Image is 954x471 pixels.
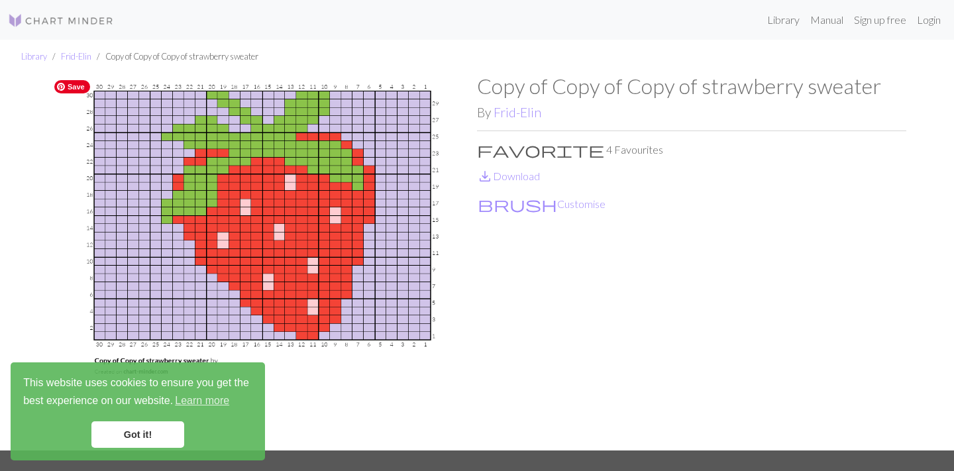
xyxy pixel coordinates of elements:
[21,51,47,62] a: Library
[11,362,265,460] div: cookieconsent
[849,7,912,33] a: Sign up free
[477,142,604,158] i: Favourite
[91,421,184,448] a: dismiss cookie message
[477,140,604,159] span: favorite
[477,195,606,213] button: CustomiseCustomise
[91,50,258,63] li: Copy of Copy of Copy of strawberry sweater
[61,51,91,62] a: Frid-Elin
[494,105,541,120] a: Frid-Elin
[173,391,231,411] a: learn more about cookies
[8,13,114,28] img: Logo
[48,74,477,450] img: Copy of Copy of strawberry sweater
[477,170,540,182] a: DownloadDownload
[477,168,493,184] i: Download
[477,74,906,99] h1: Copy of Copy of Copy of strawberry sweater
[23,375,252,411] span: This website uses cookies to ensure you get the best experience on our website.
[477,167,493,185] span: save_alt
[477,142,906,158] p: 4 Favourites
[478,195,557,213] span: brush
[805,7,849,33] a: Manual
[478,196,557,212] i: Customise
[477,105,906,120] h2: By
[762,7,805,33] a: Library
[912,7,946,33] a: Login
[54,80,90,93] span: Save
